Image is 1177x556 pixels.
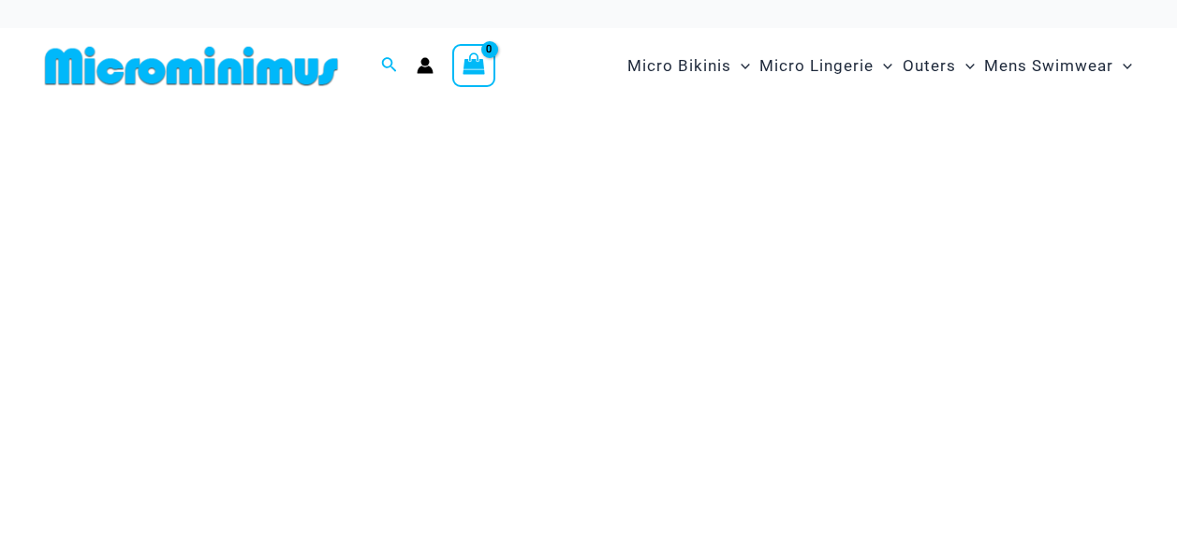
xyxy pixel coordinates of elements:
[874,42,892,90] span: Menu Toggle
[755,37,897,95] a: Micro LingerieMenu ToggleMenu Toggle
[1113,42,1132,90] span: Menu Toggle
[627,42,731,90] span: Micro Bikinis
[759,42,874,90] span: Micro Lingerie
[956,42,975,90] span: Menu Toggle
[623,37,755,95] a: Micro BikinisMenu ToggleMenu Toggle
[898,37,979,95] a: OutersMenu ToggleMenu Toggle
[452,44,495,87] a: View Shopping Cart, empty
[984,42,1113,90] span: Mens Swimwear
[417,57,434,74] a: Account icon link
[381,54,398,78] a: Search icon link
[979,37,1137,95] a: Mens SwimwearMenu ToggleMenu Toggle
[731,42,750,90] span: Menu Toggle
[903,42,956,90] span: Outers
[620,35,1140,97] nav: Site Navigation
[37,45,346,87] img: MM SHOP LOGO FLAT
